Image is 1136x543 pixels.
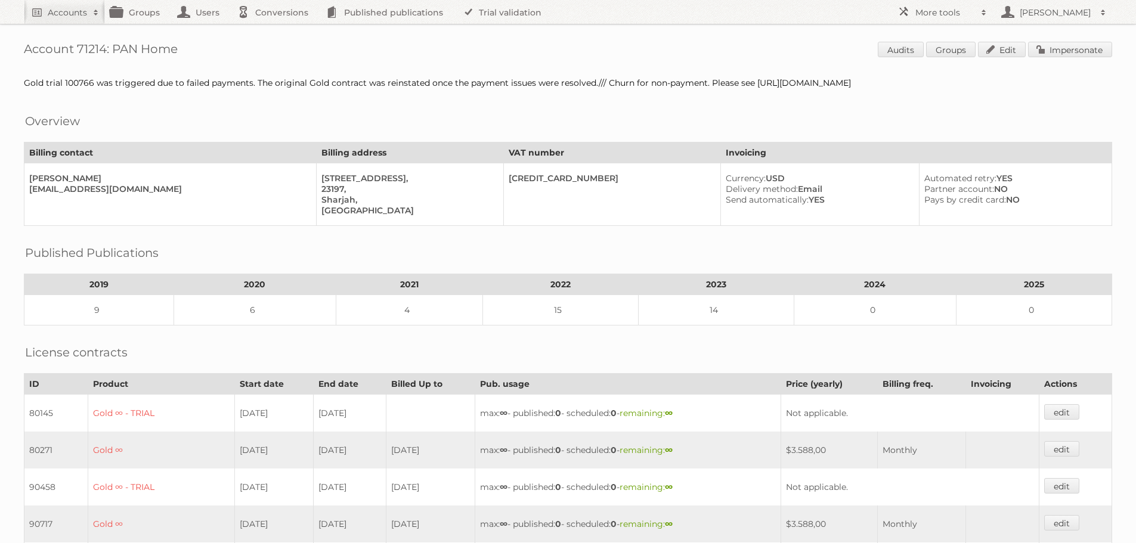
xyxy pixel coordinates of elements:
th: VAT number [503,142,720,163]
td: [DATE] [314,468,386,505]
th: Billing freq. [878,374,966,395]
strong: ∞ [665,519,673,529]
td: 9 [24,295,174,325]
td: Not applicable. [781,468,1039,505]
th: 2021 [336,274,482,295]
td: Monthly [878,432,966,468]
th: Start date [235,374,314,395]
span: Currency: [726,173,766,184]
span: remaining: [620,482,673,492]
td: 0 [794,295,957,325]
th: 2020 [174,274,336,295]
th: 2023 [638,274,794,295]
a: Impersonate [1028,42,1112,57]
h1: Account 71214: PAN Home [24,42,1112,60]
div: [EMAIL_ADDRESS][DOMAIN_NAME] [29,184,307,194]
div: [GEOGRAPHIC_DATA] [321,205,494,216]
strong: ∞ [500,519,507,529]
td: 15 [482,295,638,325]
td: 0 [956,295,1112,325]
span: Automated retry: [924,173,996,184]
strong: 0 [611,445,617,455]
td: 80271 [24,432,88,468]
a: edit [1044,404,1079,420]
strong: 0 [611,482,617,492]
span: remaining: [620,445,673,455]
td: 80145 [24,395,88,432]
td: max: - published: - scheduled: - [475,395,781,432]
td: Monthly [878,505,966,542]
td: Gold ∞ [88,432,235,468]
div: 23197, [321,184,494,194]
div: YES [726,194,909,205]
div: Sharjah, [321,194,494,205]
td: [DATE] [386,468,475,505]
th: Pub. usage [475,374,781,395]
td: Not applicable. [781,395,1039,432]
td: [DATE] [235,395,314,432]
td: Gold ∞ - TRIAL [88,468,235,505]
th: Product [88,374,235,395]
td: [DATE] [314,395,386,432]
td: 4 [336,295,482,325]
h2: Published Publications [25,244,159,262]
a: edit [1044,441,1079,457]
span: Partner account: [924,184,994,194]
td: [DATE] [235,432,314,468]
strong: ∞ [500,445,507,455]
th: 2019 [24,274,174,295]
td: 90717 [24,505,88,542]
td: Gold ∞ - TRIAL [88,395,235,432]
h2: License contracts [25,343,128,361]
td: [DATE] [386,432,475,468]
h2: Overview [25,112,80,130]
div: [STREET_ADDRESS], [321,173,494,184]
span: remaining: [620,408,673,418]
td: [DATE] [235,468,314,505]
td: max: - published: - scheduled: - [475,432,781,468]
th: ID [24,374,88,395]
th: Invoicing [721,142,1112,163]
strong: ∞ [500,482,507,492]
td: [CREDIT_CARD_NUMBER] [503,163,720,226]
a: Groups [926,42,976,57]
td: max: - published: - scheduled: - [475,505,781,542]
th: Invoicing [966,374,1039,395]
th: End date [314,374,386,395]
strong: 0 [555,482,561,492]
strong: 0 [555,445,561,455]
h2: Accounts [48,7,87,18]
strong: ∞ [665,482,673,492]
td: 6 [174,295,336,325]
span: Send automatically: [726,194,809,205]
td: 14 [638,295,794,325]
strong: 0 [555,408,561,418]
strong: ∞ [665,408,673,418]
strong: ∞ [500,408,507,418]
th: 2022 [482,274,638,295]
div: YES [924,173,1102,184]
strong: 0 [611,408,617,418]
td: [DATE] [386,505,475,542]
span: remaining: [620,519,673,529]
a: edit [1044,515,1079,530]
h2: [PERSON_NAME] [1017,7,1094,18]
a: Edit [978,42,1026,57]
a: edit [1044,478,1079,494]
th: Actions [1039,374,1112,395]
th: Billing address [317,142,504,163]
td: max: - published: - scheduled: - [475,468,781,505]
span: Delivery method: [726,184,798,194]
th: Price (yearly) [781,374,878,395]
td: $3.588,00 [781,432,878,468]
td: [DATE] [235,505,314,542]
strong: ∞ [665,445,673,455]
th: Billing contact [24,142,317,163]
div: [PERSON_NAME] [29,173,307,184]
div: NO [924,184,1102,194]
h2: More tools [915,7,975,18]
th: 2024 [794,274,957,295]
td: $3.588,00 [781,505,878,542]
span: Pays by credit card: [924,194,1006,205]
a: Audits [878,42,924,57]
